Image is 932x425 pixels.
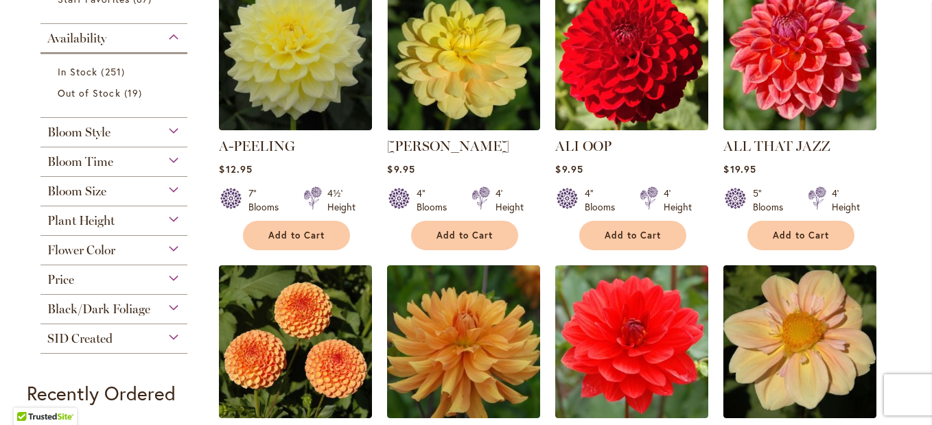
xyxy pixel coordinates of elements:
span: 19 [124,86,145,100]
span: Availability [47,31,106,46]
a: AHOY MATEY [387,120,540,133]
span: Bloom Size [47,184,106,199]
span: Flower Color [47,243,115,258]
a: APPLEBLOSSOM [723,408,876,421]
div: 4' Height [832,186,860,214]
a: AMBER QUEEN [219,408,372,421]
a: ANDREW CHARLES [387,408,540,421]
a: In Stock 251 [58,64,174,79]
span: Bloom Style [47,125,110,140]
a: ALI OOP [555,138,611,154]
a: ANGELS OF 7A [555,408,708,421]
span: Out of Stock [58,86,121,99]
a: A-PEELING [219,138,295,154]
a: ALI OOP [555,120,708,133]
img: ANDREW CHARLES [387,265,540,418]
a: ALL THAT JAZZ [723,120,876,133]
img: ANGELS OF 7A [555,265,708,418]
img: APPLEBLOSSOM [723,265,876,418]
div: 4" Blooms [417,186,455,214]
div: 4½' Height [327,186,356,214]
button: Add to Cart [411,221,518,250]
div: 4" Blooms [585,186,623,214]
div: 7" Blooms [248,186,287,214]
div: 4' Height [664,186,692,214]
strong: Recently Ordered [27,380,176,406]
span: SID Created [47,331,113,346]
div: 5" Blooms [753,186,791,214]
span: Plant Height [47,213,115,228]
button: Add to Cart [243,221,350,250]
span: Bloom Time [47,154,113,169]
a: A-Peeling [219,120,372,133]
span: Add to Cart [436,230,493,241]
div: 4' Height [496,186,524,214]
a: Out of Stock 19 [58,86,174,100]
button: Add to Cart [579,221,686,250]
a: [PERSON_NAME] [387,138,509,154]
span: $9.95 [555,162,583,175]
span: $12.95 [219,162,252,175]
span: Price [47,272,74,287]
a: ALL THAT JAZZ [723,138,830,154]
button: Add to Cart [747,221,854,250]
span: Add to Cart [268,230,325,241]
span: $19.95 [723,162,756,175]
span: Black/Dark Foliage [47,302,150,317]
span: Add to Cart [773,230,829,241]
span: In Stock [58,65,97,78]
span: 251 [101,64,128,79]
iframe: Launch Accessibility Center [10,376,49,415]
span: Add to Cart [605,230,661,241]
span: $9.95 [387,162,415,175]
img: AMBER QUEEN [219,265,372,418]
